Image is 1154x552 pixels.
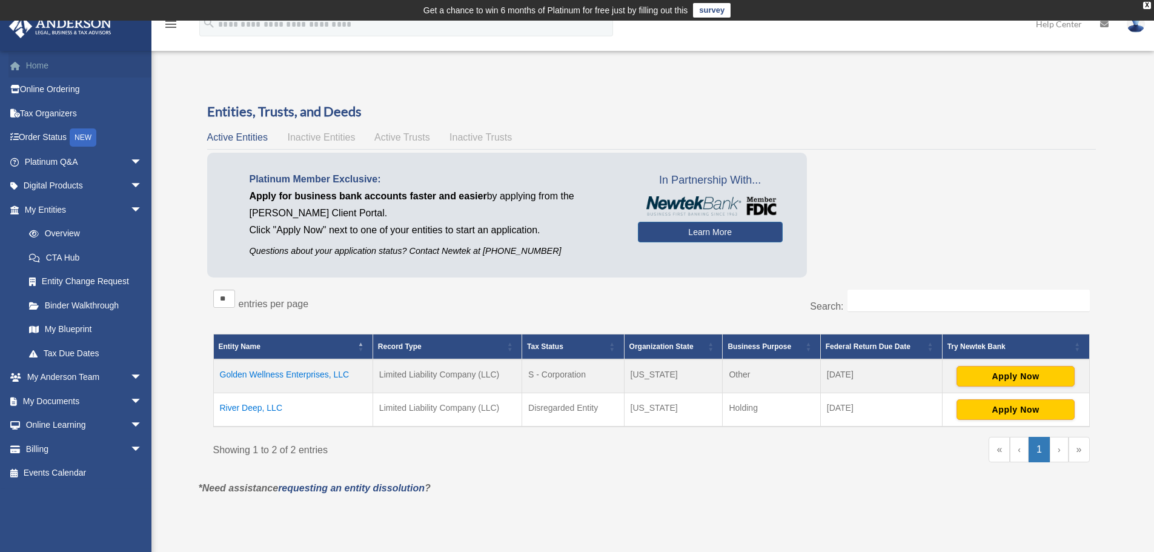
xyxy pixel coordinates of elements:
a: menu [164,21,178,32]
td: Holding [723,393,820,427]
button: Apply Now [957,366,1075,387]
a: Entity Change Request [17,270,154,294]
i: search [202,16,216,30]
p: Platinum Member Exclusive: [250,171,620,188]
span: Record Type [378,342,422,351]
td: Other [723,359,820,393]
a: Binder Walkthrough [17,293,154,318]
a: Online Learningarrow_drop_down [8,413,161,437]
span: Inactive Entities [287,132,355,142]
span: Business Purpose [728,342,791,351]
span: Apply for business bank accounts faster and easier [250,191,487,201]
span: arrow_drop_down [130,198,154,222]
td: Limited Liability Company (LLC) [373,359,522,393]
a: Online Ordering [8,78,161,102]
div: Try Newtek Bank [947,339,1071,354]
div: Get a chance to win 6 months of Platinum for free just by filling out this [423,3,688,18]
td: Golden Wellness Enterprises, LLC [213,359,373,393]
a: My Anderson Teamarrow_drop_down [8,365,161,390]
td: S - Corporation [522,359,625,393]
img: User Pic [1127,15,1145,33]
a: Billingarrow_drop_down [8,437,161,461]
a: Previous [1010,437,1029,462]
span: In Partnership With... [638,171,783,190]
a: My Blueprint [17,318,154,342]
h3: Entities, Trusts, and Deeds [207,102,1096,121]
span: arrow_drop_down [130,437,154,462]
a: Tax Due Dates [17,341,154,365]
a: First [989,437,1010,462]
a: Next [1050,437,1069,462]
div: Showing 1 to 2 of 2 entries [213,437,643,459]
th: Federal Return Due Date: Activate to sort [820,334,942,360]
div: close [1143,2,1151,9]
span: Active Entities [207,132,268,142]
a: Home [8,53,161,78]
p: by applying from the [PERSON_NAME] Client Portal. [250,188,620,222]
button: Apply Now [957,399,1075,420]
span: arrow_drop_down [130,150,154,175]
a: CTA Hub [17,245,154,270]
span: Entity Name [219,342,260,351]
th: Tax Status: Activate to sort [522,334,625,360]
a: Learn More [638,222,783,242]
span: Organization State [629,342,694,351]
a: Platinum Q&Aarrow_drop_down [8,150,161,174]
a: Order StatusNEW [8,125,161,150]
span: Inactive Trusts [449,132,512,142]
th: Business Purpose: Activate to sort [723,334,820,360]
a: My Entitiesarrow_drop_down [8,198,154,222]
a: Overview [17,222,148,246]
td: Disregarded Entity [522,393,625,427]
a: survey [693,3,731,18]
img: NewtekBankLogoSM.png [644,196,777,216]
span: arrow_drop_down [130,413,154,438]
i: menu [164,17,178,32]
label: entries per page [239,299,309,309]
th: Try Newtek Bank : Activate to sort [942,334,1089,360]
p: Questions about your application status? Contact Newtek at [PHONE_NUMBER] [250,244,620,259]
span: arrow_drop_down [130,174,154,199]
a: Last [1069,437,1090,462]
span: Tax Status [527,342,563,351]
em: *Need assistance ? [199,483,431,493]
a: Events Calendar [8,461,161,485]
span: arrow_drop_down [130,389,154,414]
a: Tax Organizers [8,101,161,125]
p: Click "Apply Now" next to one of your entities to start an application. [250,222,620,239]
td: [US_STATE] [624,393,723,427]
a: 1 [1029,437,1050,462]
span: Federal Return Due Date [826,342,910,351]
div: NEW [70,128,96,147]
img: Anderson Advisors Platinum Portal [5,15,115,38]
span: Active Trusts [374,132,430,142]
span: arrow_drop_down [130,365,154,390]
td: River Deep, LLC [213,393,373,427]
a: Digital Productsarrow_drop_down [8,174,161,198]
td: [DATE] [820,359,942,393]
a: requesting an entity dissolution [278,483,425,493]
th: Entity Name: Activate to invert sorting [213,334,373,360]
td: [DATE] [820,393,942,427]
th: Organization State: Activate to sort [624,334,723,360]
a: My Documentsarrow_drop_down [8,389,161,413]
label: Search: [810,301,843,311]
td: Limited Liability Company (LLC) [373,393,522,427]
th: Record Type: Activate to sort [373,334,522,360]
td: [US_STATE] [624,359,723,393]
